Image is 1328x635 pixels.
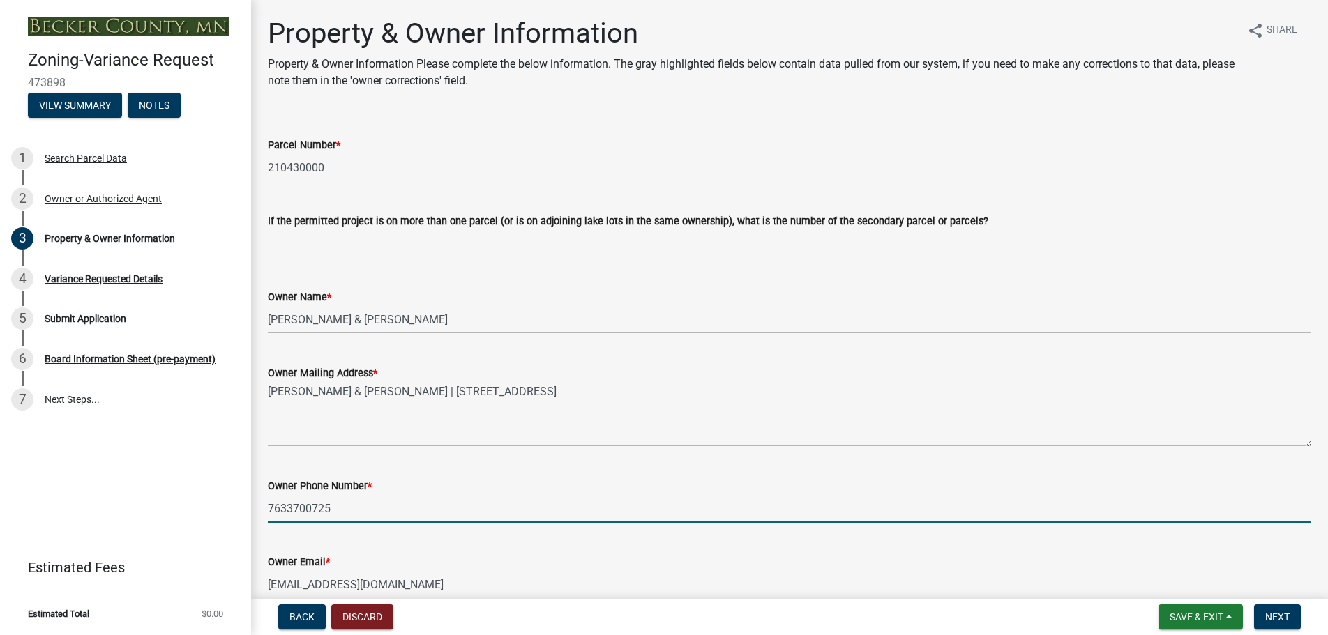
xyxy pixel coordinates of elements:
[268,482,372,491] label: Owner Phone Number
[128,100,181,112] wm-modal-confirm: Notes
[1170,611,1223,622] span: Save & Exit
[45,153,127,163] div: Search Parcel Data
[45,194,162,204] div: Owner or Authorized Agent
[11,388,33,411] div: 7
[268,217,988,227] label: If the permitted project is on more than one parcel (or is on adjoining lake lots in the same own...
[28,50,240,70] h4: Zoning-Variance Request
[11,188,33,210] div: 2
[128,93,181,118] button: Notes
[28,76,223,89] span: 473898
[45,354,216,364] div: Board Information Sheet (pre-payment)
[1247,22,1264,39] i: share
[1236,17,1308,44] button: shareShare
[11,227,33,250] div: 3
[45,234,175,243] div: Property & Owner Information
[268,369,377,378] label: Owner Mailing Address
[268,17,1236,50] h1: Property & Owner Information
[289,611,315,622] span: Back
[11,147,33,169] div: 1
[278,604,326,629] button: Back
[28,100,122,112] wm-modal-confirm: Summary
[268,141,340,151] label: Parcel Number
[202,609,223,618] span: $0.00
[1254,604,1301,629] button: Next
[28,17,229,36] img: Becker County, Minnesota
[11,348,33,370] div: 6
[28,609,89,618] span: Estimated Total
[11,268,33,290] div: 4
[268,293,331,303] label: Owner Name
[268,558,330,567] label: Owner Email
[28,93,122,118] button: View Summary
[268,56,1236,89] p: Property & Owner Information Please complete the below information. The gray highlighted fields b...
[11,307,33,330] div: 5
[45,314,126,323] div: Submit Application
[11,553,229,581] a: Estimated Fees
[45,274,163,284] div: Variance Requested Details
[331,604,393,629] button: Discard
[1267,22,1297,39] span: Share
[1159,604,1243,629] button: Save & Exit
[1265,611,1290,622] span: Next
